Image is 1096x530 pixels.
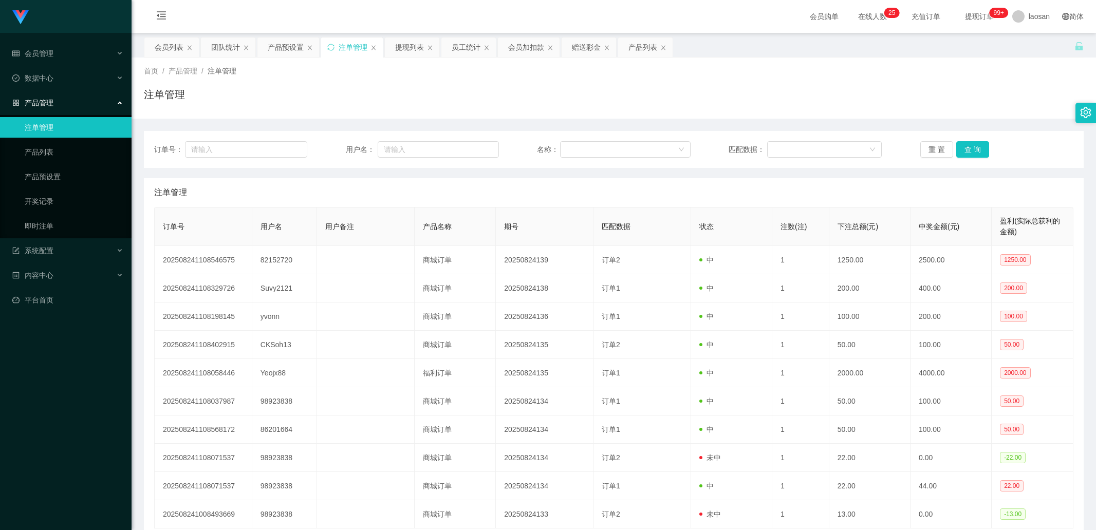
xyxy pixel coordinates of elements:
[155,37,183,57] div: 会员列表
[169,67,197,75] span: 产品管理
[395,37,424,57] div: 提现列表
[155,302,252,331] td: 202508241108198145
[911,246,992,274] td: 2500.00
[25,216,123,236] a: 即时注单
[12,50,20,57] i: 图标: table
[252,331,318,359] td: CKSoh13
[911,415,992,444] td: 100.00
[990,8,1008,18] sup: 949
[572,37,601,57] div: 赠送彩金
[415,415,496,444] td: 商城订单
[252,472,318,500] td: 98923838
[699,222,714,231] span: 状态
[496,331,593,359] td: 20250824135
[154,186,187,199] span: 注单管理
[1000,452,1026,463] span: -22.00
[144,87,185,102] h1: 注单管理
[699,284,714,292] span: 中
[829,472,911,500] td: 22.00
[602,256,620,264] span: 订单2
[155,331,252,359] td: 202508241108402915
[781,222,807,231] span: 注数(注)
[252,359,318,387] td: Yeojx88
[1080,107,1091,118] i: 图标: setting
[699,397,714,405] span: 中
[12,99,20,106] i: 图标: appstore-o
[415,472,496,500] td: 商城订单
[699,425,714,433] span: 中
[829,500,911,528] td: 13.00
[920,141,953,158] button: 重 置
[699,510,721,518] span: 未中
[602,397,620,405] span: 订单1
[378,141,499,158] input: 请输入
[956,141,989,158] button: 查 询
[911,444,992,472] td: 0.00
[853,13,892,20] span: 在线人数
[772,415,829,444] td: 1
[155,246,252,274] td: 202508241108546575
[1000,395,1024,407] span: 50.00
[1000,424,1024,435] span: 50.00
[1062,13,1069,20] i: 图标: global
[496,359,593,387] td: 20250824135
[602,453,620,462] span: 订单2
[415,359,496,387] td: 福利订单
[660,45,666,51] i: 图标: close
[906,13,945,20] span: 充值订单
[415,302,496,331] td: 商城订单
[252,302,318,331] td: yvonn
[415,387,496,415] td: 商城订单
[496,274,593,302] td: 20250824138
[268,37,304,57] div: 产品预设置
[252,415,318,444] td: 86201664
[911,302,992,331] td: 200.00
[772,274,829,302] td: 1
[602,284,620,292] span: 订单1
[12,247,20,254] i: 图标: form
[1000,480,1024,491] span: 22.00
[829,302,911,331] td: 100.00
[888,8,892,18] p: 2
[772,331,829,359] td: 1
[452,37,480,57] div: 员工统计
[155,472,252,500] td: 202508241108071537
[604,45,610,51] i: 图标: close
[25,142,123,162] a: 产品列表
[729,144,767,155] span: 匹配数据：
[869,146,876,154] i: 图标: down
[1000,367,1030,378] span: 2000.00
[25,166,123,187] a: 产品预设置
[12,290,123,310] a: 图标: dashboard平台首页
[678,146,684,154] i: 图标: down
[496,246,593,274] td: 20250824139
[496,302,593,331] td: 20250824136
[423,222,452,231] span: 产品名称
[602,312,620,320] span: 订单1
[25,191,123,212] a: 开奖记录
[602,510,620,518] span: 订单2
[504,222,518,231] span: 期号
[155,444,252,472] td: 202508241108071537
[772,387,829,415] td: 1
[699,453,721,462] span: 未中
[155,500,252,528] td: 202508241008493669
[415,246,496,274] td: 商城订单
[12,74,53,82] span: 数据中心
[12,271,53,279] span: 内容中心
[772,302,829,331] td: 1
[144,67,158,75] span: 首页
[602,369,620,377] span: 订单1
[201,67,203,75] span: /
[829,274,911,302] td: 200.00
[496,500,593,528] td: 20250824133
[699,340,714,349] span: 中
[496,444,593,472] td: 20250824134
[12,10,29,25] img: logo.9652507e.png
[327,44,335,51] i: 图标: sync
[602,222,630,231] span: 匹配数据
[911,274,992,302] td: 400.00
[25,117,123,138] a: 注单管理
[162,67,164,75] span: /
[547,45,553,51] i: 图标: close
